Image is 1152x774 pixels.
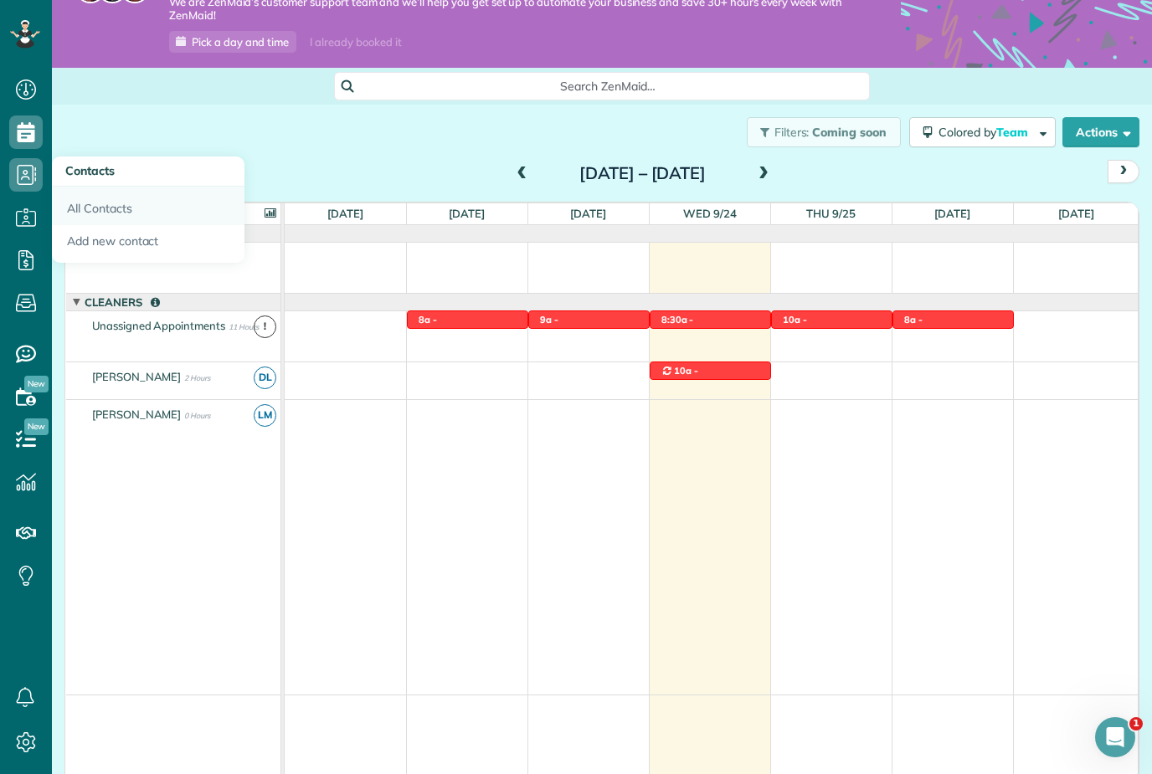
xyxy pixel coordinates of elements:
span: [DATE] [1055,207,1098,220]
h2: [DATE] – [DATE] [538,164,748,182]
button: next [1108,160,1139,182]
span: [PERSON_NAME] [89,408,185,421]
div: I already booked it [300,32,411,53]
span: 10a - 12p [661,365,698,388]
a: Add new contact [52,225,244,264]
div: [STREET_ADDRESS] [772,311,892,329]
span: New [24,376,49,392]
span: Filters: [774,125,810,140]
span: 9a - 11:30a [539,314,572,337]
span: 2 Hours [184,373,210,382]
span: [DATE] [324,207,367,220]
span: 8:30a - 10:30a [661,314,694,337]
span: Cleaners [81,295,163,309]
div: [STREET_ADDRESS] [651,362,770,380]
button: Actions [1062,117,1139,147]
span: [DATE] [567,207,609,220]
a: All Contacts [52,187,244,225]
span: [DATE] [931,207,974,220]
button: Colored byTeam [909,117,1056,147]
span: [PERSON_NAME] (Example Appointment) [418,326,523,350]
span: 1 [1129,717,1143,730]
span: Contacts [65,163,115,178]
span: 11 Hours [229,322,259,331]
iframe: Intercom live chat [1095,717,1135,757]
span: [PERSON_NAME] (Example Appointment) [539,326,641,362]
span: [PERSON_NAME] (Example Appointment) [782,326,887,350]
div: [STREET_ADDRESS] [529,311,649,329]
div: [STREET_ADDRESS] [651,311,770,329]
a: Pick a day and time [169,31,296,53]
span: [PERSON_NAME] ([PHONE_NUMBER]) [661,377,757,401]
span: 8a - 10a [903,314,923,337]
span: Unassigned Appointments [89,319,229,332]
span: New [24,418,49,435]
span: [DATE] [445,207,488,220]
span: [PERSON_NAME] (Example Appointment) [661,326,763,362]
span: Wed 9/24 [680,207,740,220]
span: Pick a day and time [192,35,289,49]
span: LM [254,404,276,427]
span: Colored by [939,125,1034,140]
span: ! [254,315,276,338]
span: Team [996,125,1031,140]
span: DL [254,366,276,389]
span: [PERSON_NAME] (Example Appointment) [903,326,1009,350]
span: 8a - 9:30a [418,314,445,337]
span: [PERSON_NAME] [89,370,185,383]
div: [STREET_ADDRESS] [893,311,1013,329]
span: 0 Hours [184,411,210,420]
span: Coming soon [812,125,887,140]
span: 10a - 1p [782,314,807,337]
div: [STREET_ADDRESS] [408,311,527,329]
span: Thu 9/25 [803,207,859,220]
